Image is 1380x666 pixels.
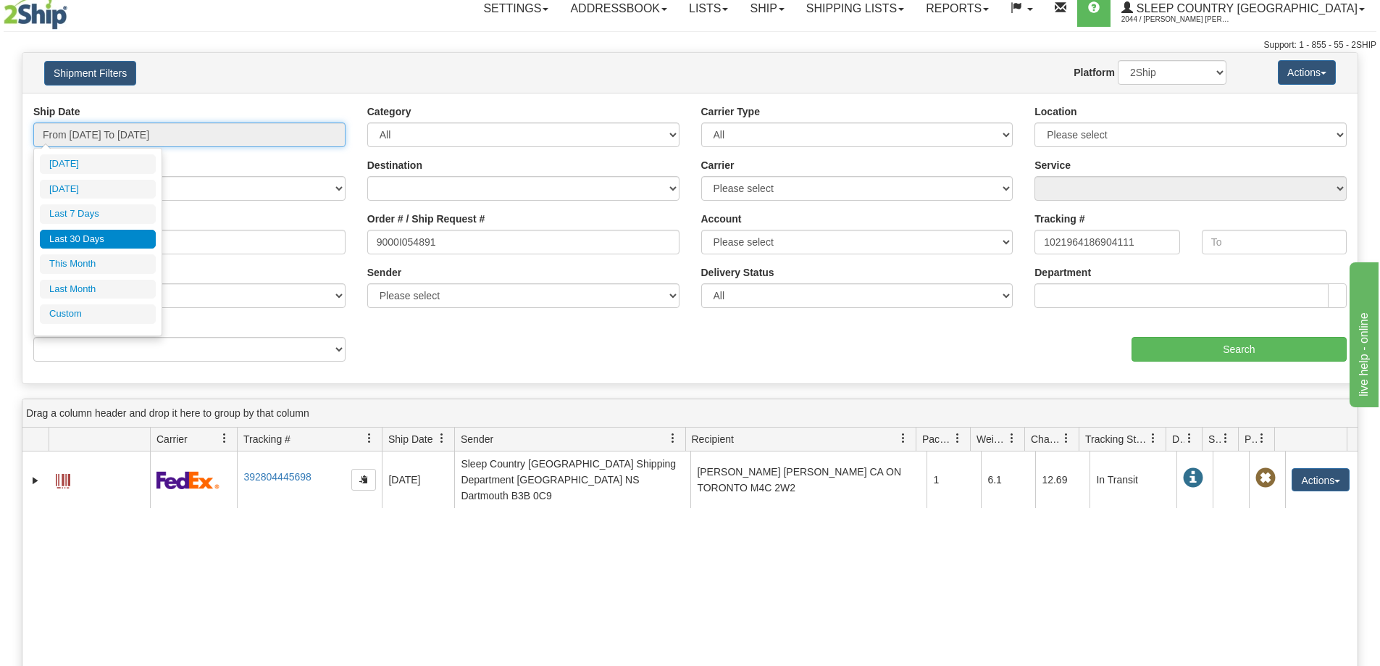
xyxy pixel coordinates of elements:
[44,61,136,86] button: Shipment Filters
[1090,451,1176,508] td: In Transit
[977,432,1007,446] span: Weight
[1177,426,1202,451] a: Delivery Status filter column settings
[40,230,156,249] li: Last 30 Days
[1034,158,1071,172] label: Service
[1245,432,1257,446] span: Pickup Status
[454,451,690,508] td: Sleep Country [GEOGRAPHIC_DATA] Shipping Department [GEOGRAPHIC_DATA] NS Dartmouth B3B 0C9
[1202,230,1347,254] input: To
[22,399,1358,428] div: grid grouping header
[1278,60,1336,85] button: Actions
[156,471,219,489] img: 2 - FedEx Express®
[1133,2,1358,14] span: Sleep Country [GEOGRAPHIC_DATA]
[981,451,1035,508] td: 6.1
[690,451,927,508] td: [PERSON_NAME] [PERSON_NAME] CA ON TORONTO M4C 2W2
[367,104,411,119] label: Category
[701,104,760,119] label: Carrier Type
[1255,468,1276,488] span: Pickup Not Assigned
[1034,104,1076,119] label: Location
[382,451,454,508] td: [DATE]
[11,9,134,26] div: live help - online
[891,426,916,451] a: Recipient filter column settings
[40,304,156,324] li: Custom
[1035,451,1090,508] td: 12.69
[1183,468,1203,488] span: In Transit
[40,204,156,224] li: Last 7 Days
[1000,426,1024,451] a: Weight filter column settings
[1172,432,1184,446] span: Delivery Status
[1132,337,1347,362] input: Search
[367,212,485,226] label: Order # / Ship Request #
[1074,65,1115,80] label: Platform
[1085,432,1148,446] span: Tracking Status
[1213,426,1238,451] a: Shipment Issues filter column settings
[692,432,734,446] span: Recipient
[1347,259,1379,407] iframe: chat widget
[243,432,290,446] span: Tracking #
[927,451,981,508] td: 1
[28,473,43,488] a: Expand
[922,432,953,446] span: Packages
[40,280,156,299] li: Last Month
[367,265,401,280] label: Sender
[430,426,454,451] a: Ship Date filter column settings
[212,426,237,451] a: Carrier filter column settings
[40,154,156,174] li: [DATE]
[40,254,156,274] li: This Month
[701,265,774,280] label: Delivery Status
[33,104,80,119] label: Ship Date
[1121,12,1230,27] span: 2044 / [PERSON_NAME] [PERSON_NAME]
[357,426,382,451] a: Tracking # filter column settings
[461,432,493,446] span: Sender
[701,212,742,226] label: Account
[351,469,376,491] button: Copy to clipboard
[1031,432,1061,446] span: Charge
[243,471,311,483] a: 392804445698
[1250,426,1274,451] a: Pickup Status filter column settings
[367,158,422,172] label: Destination
[1034,230,1179,254] input: From
[1208,432,1221,446] span: Shipment Issues
[1034,212,1084,226] label: Tracking #
[701,158,735,172] label: Carrier
[56,467,70,491] a: Label
[4,39,1376,51] div: Support: 1 - 855 - 55 - 2SHIP
[388,432,432,446] span: Ship Date
[1141,426,1166,451] a: Tracking Status filter column settings
[1292,468,1350,491] button: Actions
[156,432,188,446] span: Carrier
[945,426,970,451] a: Packages filter column settings
[661,426,685,451] a: Sender filter column settings
[1054,426,1079,451] a: Charge filter column settings
[1034,265,1091,280] label: Department
[40,180,156,199] li: [DATE]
